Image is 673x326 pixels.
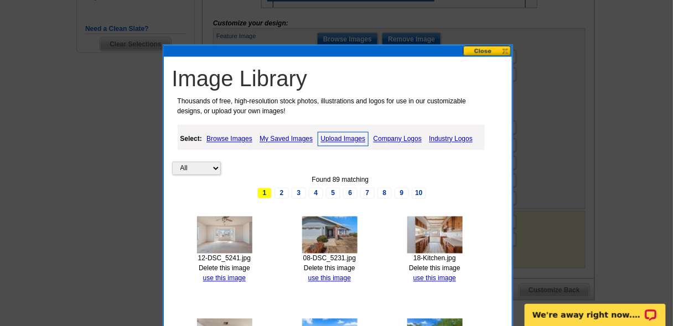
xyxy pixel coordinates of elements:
a: use this image [413,275,456,282]
a: Delete this image [409,265,460,272]
a: 2 [275,188,289,199]
a: use this image [203,275,246,282]
img: thumb-68cf7d9d36f4b.jpg [302,217,358,254]
img: thumb-689ddcf31dc2c.jpg [407,217,463,254]
iframe: LiveChat chat widget [517,291,673,326]
a: 8 [377,188,392,199]
a: 9 [395,188,409,199]
a: Upload Images [318,132,369,146]
a: Industry Logos [426,133,475,146]
a: 10 [412,188,426,199]
div: Found 89 matching [172,175,509,185]
span: 1 [257,188,272,199]
div: 12-DSC_5241.jpg [190,254,260,264]
div: 08-DSC_5231.jpg [295,254,365,264]
a: 7 [360,188,375,199]
a: Company Logos [371,133,424,146]
img: thumb-68cf7daee05d3.jpg [197,217,252,254]
strong: Select: [180,135,202,143]
a: 5 [326,188,340,199]
a: use this image [308,275,351,282]
a: Delete this image [304,265,355,272]
a: My Saved Images [257,133,315,146]
a: Browse Images [204,133,255,146]
a: 3 [292,188,306,199]
a: Delete this image [199,265,250,272]
p: Thousands of free, high-resolution stock photos, illustrations and logos for use in our customiza... [172,96,489,116]
div: 18-Kitchen.jpg [400,254,470,264]
a: 4 [309,188,323,199]
h1: Image Library [172,65,509,92]
a: 6 [343,188,358,199]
